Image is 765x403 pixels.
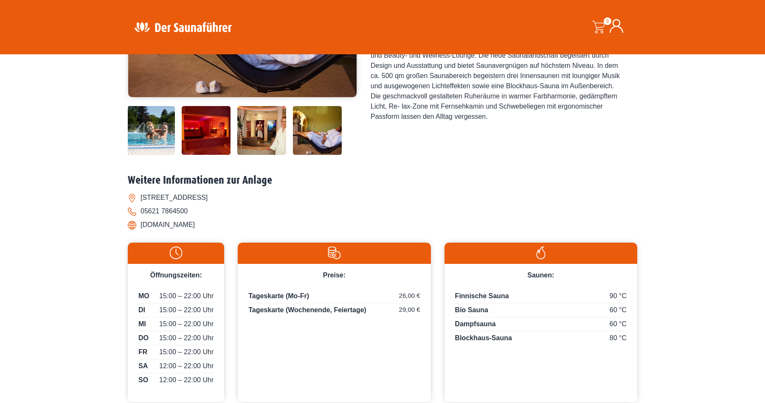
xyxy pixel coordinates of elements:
span: 12:00 – 22:00 Uhr [159,375,214,385]
div: Die »QuellenTherme« liegt direkt an Europas größtem Kurpark in [GEOGRAPHIC_DATA]-[GEOGRAPHIC_DATA... [371,20,625,122]
span: Saunen: [527,271,554,279]
span: 15:00 – 22:00 Uhr [159,319,214,329]
span: SO [138,375,148,385]
span: Dampfsauna [455,320,496,327]
span: 90 °C [610,291,627,301]
span: SA [138,361,148,371]
span: Bio Sauna [455,306,488,313]
span: 15:00 – 22:00 Uhr [159,347,214,357]
span: Blockhaus-Sauna [455,334,512,341]
span: 15:00 – 22:00 Uhr [159,305,214,315]
span: DO [138,333,149,343]
span: MO [138,291,149,301]
span: Preise: [323,271,346,279]
span: 60 °C [610,305,627,315]
span: 15:00 – 22:00 Uhr [159,291,214,301]
span: Öffnungszeiten: [150,271,202,279]
span: Finnische Sauna [455,292,509,299]
span: 60 °C [610,319,627,329]
span: 80 °C [610,333,627,343]
p: Tageskarte (Wochenende, Feiertage) [248,305,420,315]
li: [DOMAIN_NAME] [128,218,637,232]
h2: Weitere Informationen zur Anlage [128,174,637,187]
li: 05621 7864500 [128,204,637,218]
span: 26,00 € [399,291,420,301]
img: Flamme-weiss.svg [449,246,633,259]
li: [STREET_ADDRESS] [128,191,637,204]
span: 0 [604,17,611,25]
span: MI [138,319,146,329]
img: Preise-weiss.svg [242,246,426,259]
span: 12:00 – 22:00 Uhr [159,361,214,371]
span: DI [138,305,145,315]
p: Tageskarte (Mo-Fr) [248,291,420,303]
img: Uhr-weiss.svg [132,246,220,259]
span: FR [138,347,147,357]
span: 29,00 € [399,305,420,315]
span: 15:00 – 22:00 Uhr [159,333,214,343]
